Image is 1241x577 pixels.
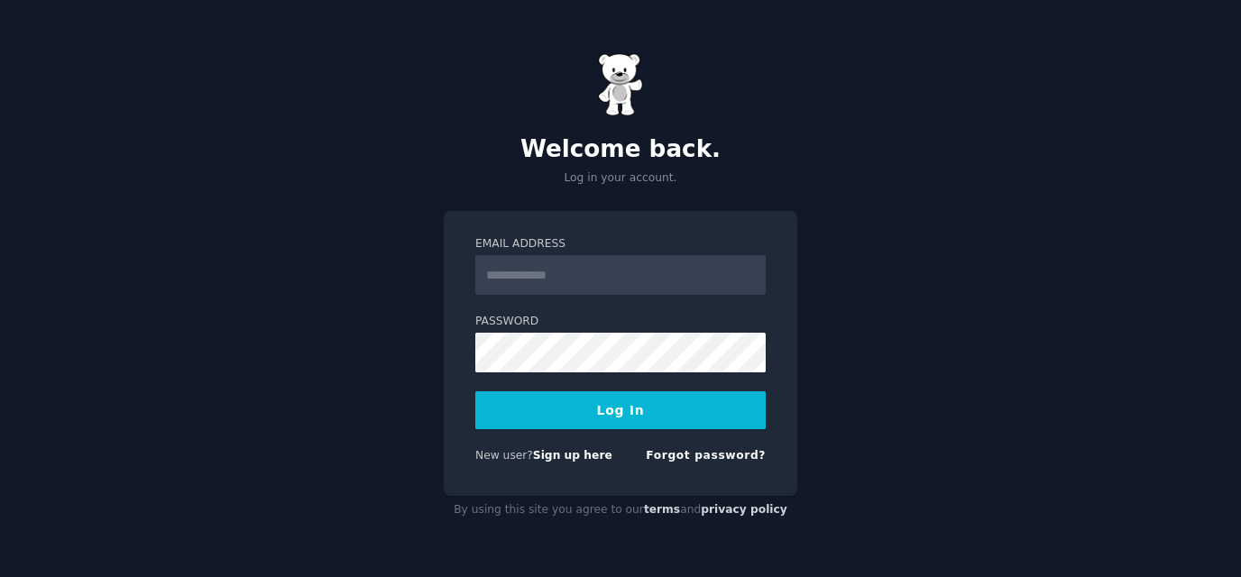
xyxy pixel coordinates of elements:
a: Forgot password? [646,449,766,462]
button: Log In [475,391,766,429]
img: Gummy Bear [598,53,643,116]
a: terms [644,503,680,516]
a: Sign up here [533,449,612,462]
label: Password [475,314,766,330]
p: Log in your account. [444,170,797,187]
div: By using this site you agree to our and [444,496,797,525]
span: New user? [475,449,533,462]
a: privacy policy [701,503,787,516]
label: Email Address [475,236,766,252]
h2: Welcome back. [444,135,797,164]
